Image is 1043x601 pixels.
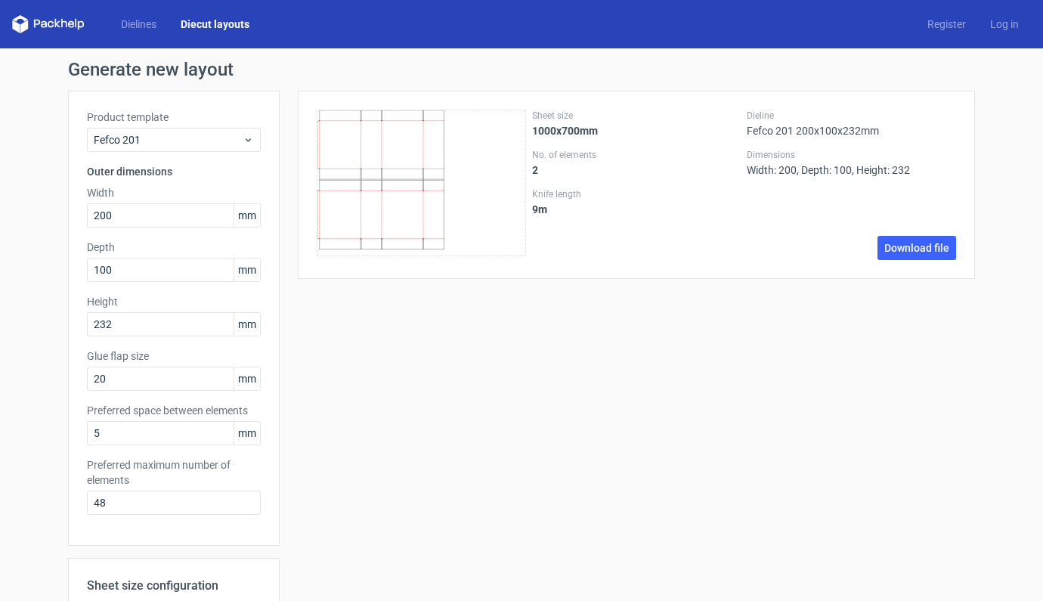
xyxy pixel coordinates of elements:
[94,132,243,147] span: Fefco 201
[87,349,261,364] label: Glue flap size
[234,204,260,227] span: mm
[747,149,956,176] div: Width: 200, Depth: 100, Height: 232
[87,240,261,255] label: Depth
[532,164,538,176] strong: 2
[532,110,741,122] label: Sheet size
[87,185,261,200] label: Width
[234,422,260,445] span: mm
[234,367,260,390] span: mm
[747,110,956,137] div: Fefco 201 200x100x232mm
[169,17,262,32] a: Diecut layouts
[234,313,260,336] span: mm
[532,125,598,137] strong: 1000x700mm
[109,17,169,32] a: Dielines
[877,236,956,260] a: Download file
[68,60,975,79] h1: Generate new layout
[978,17,1031,32] a: Log in
[87,294,261,309] label: Height
[915,17,978,32] a: Register
[532,149,741,161] label: No. of elements
[87,110,261,125] label: Product template
[87,457,261,488] label: Preferred maximum number of elements
[747,110,956,122] label: Dieline
[87,164,261,179] h3: Outer dimensions
[87,577,261,595] h2: Sheet size configuration
[532,188,741,200] label: Knife length
[87,403,261,418] label: Preferred space between elements
[532,203,547,215] strong: 9 m
[234,259,260,281] span: mm
[747,149,956,161] label: Dimensions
